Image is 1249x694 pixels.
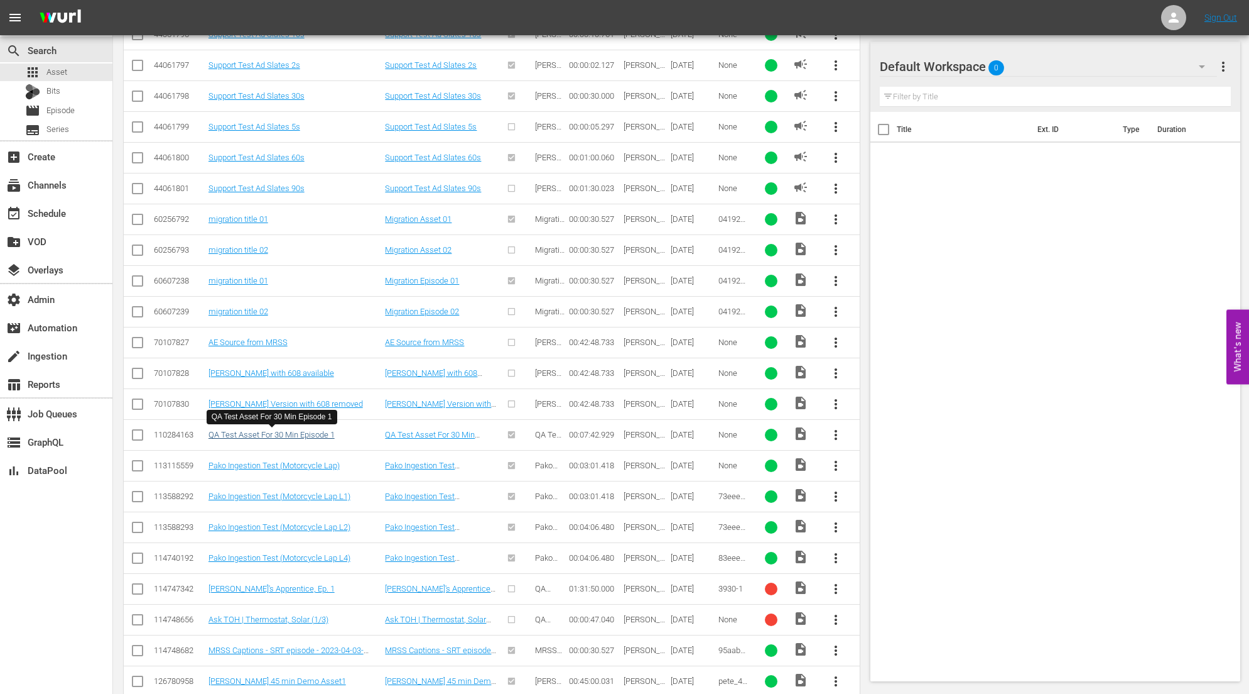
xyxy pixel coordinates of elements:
div: [DATE] [671,430,715,439]
div: 60256792 [154,214,205,224]
button: more_vert [821,204,851,234]
span: Video [793,211,808,226]
span: more_vert [828,243,843,258]
button: more_vert [821,235,851,265]
button: more_vert [821,81,851,111]
div: 60607238 [154,276,205,285]
span: menu [8,10,23,25]
a: Sign Out [1204,13,1237,23]
div: [DATE] [671,368,715,378]
span: Video [793,673,808,688]
button: more_vert [821,482,851,512]
span: [PERSON_NAME] QA [624,461,666,480]
div: 00:07:42.929 [569,430,620,439]
span: Pako Ingestion Test (Motorcycle Lap L3) [535,553,565,610]
div: [DATE] [671,646,715,655]
a: migration title 01 [208,276,268,285]
a: Pako Ingestion Test (Motorcycle Lap) [385,461,460,480]
span: more_vert [828,273,843,289]
div: 110284163 [154,430,205,439]
button: more_vert [821,266,851,296]
a: AE Source from MRSS [385,338,464,347]
div: [DATE] [671,307,715,316]
span: QA content - Ask This Old House [535,615,565,662]
span: more_vert [828,612,843,627]
a: Pako Ingestion Test (Motorcycle Lap L4) [385,553,460,572]
div: [DATE] [671,615,715,624]
div: 44061801 [154,184,205,193]
span: more_vert [828,150,843,165]
span: Episode [46,104,75,117]
a: Pako Ingestion Test (Motorcycle Lap) [208,461,340,470]
button: more_vert [821,328,851,358]
a: [PERSON_NAME] 45 min Demo Asset1 [208,676,346,686]
div: None [718,153,749,162]
div: None [718,461,749,470]
button: more_vert [821,451,851,481]
span: more_vert [828,458,843,473]
div: None [718,60,749,70]
span: more_vert [828,304,843,319]
button: more_vert [821,389,851,419]
span: [PERSON_NAME] QA [624,245,666,264]
div: None [718,399,749,409]
span: [PERSON_NAME] scheduler [535,122,563,169]
div: 114748682 [154,646,205,655]
span: [PERSON_NAME] scheduler [535,338,563,385]
a: Support Test Ad Slates 2s [208,60,300,70]
span: DataPool [6,463,21,478]
div: [DATE] [671,60,715,70]
span: [PERSON_NAME] QA [624,276,666,295]
div: [DATE] [671,399,715,409]
div: 114740192 [154,553,205,563]
span: Video [793,580,808,595]
span: 83eeea1d-d5c0-4a1e-9a76-72b0c17945ce [718,553,745,619]
span: QA Apprentice [535,584,565,612]
button: more_vert [821,512,851,543]
div: 126780958 [154,676,205,686]
span: Video [793,241,808,256]
div: 00:00:02.127 [569,60,620,70]
span: Video [793,395,808,410]
th: Ext. ID [1030,112,1115,147]
span: more_vert [828,581,843,597]
div: [DATE] [671,184,715,193]
span: Video [793,303,808,318]
a: Support Test Ad Slates 2s [385,60,477,70]
span: Video [793,642,808,657]
a: QA Test Asset For 30 Min Episode 1 [208,430,335,439]
a: Support Test Ad Slates 90s [208,184,305,193]
span: AD [793,118,808,133]
span: more_vert [828,643,843,658]
div: QA Test Asset For 30 Min Episode 1 [212,412,332,422]
span: Video [793,549,808,565]
button: more_vert [821,420,851,450]
span: 73eeea1d-d5c0-4a1e-9a76-72b0c17945ce [718,522,745,588]
div: 00:01:30.023 [569,184,620,193]
a: Migration Asset 02 [385,245,451,255]
span: Video [793,519,808,534]
img: ans4CAIJ8jUAAAAAAAAAAAAAAAAAAAAAAAAgQb4GAAAAAAAAAAAAAAAAAAAAAAAAJMjXAAAAAAAAAAAAAAAAAAAAAAAAgAT5G... [30,3,90,33]
div: 00:00:30.527 [569,646,620,655]
div: 00:00:30.527 [569,276,620,285]
a: Support Test Ad Slates 60s [208,153,305,162]
a: [PERSON_NAME] with 608 available [385,368,482,387]
span: Automation [6,321,21,336]
div: [DATE] [671,91,715,101]
span: Video [793,334,808,349]
span: more_vert [828,489,843,504]
div: 44061798 [154,91,205,101]
span: Search [6,43,21,58]
span: more_vert [828,520,843,535]
span: [PERSON_NAME] QA [624,368,666,387]
th: Duration [1150,112,1225,147]
a: [PERSON_NAME] Version with 608 removed [208,399,363,409]
div: 113588292 [154,492,205,501]
button: Open Feedback Widget [1226,310,1249,385]
span: [PERSON_NAME] QA [624,153,666,172]
a: Pako Ingestion Test (Motorcycle Lap L2) [385,522,460,541]
button: more_vert [821,112,851,142]
div: 00:00:30.527 [569,307,620,316]
span: Series [25,123,40,138]
div: 00:03:01.418 [569,492,620,501]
